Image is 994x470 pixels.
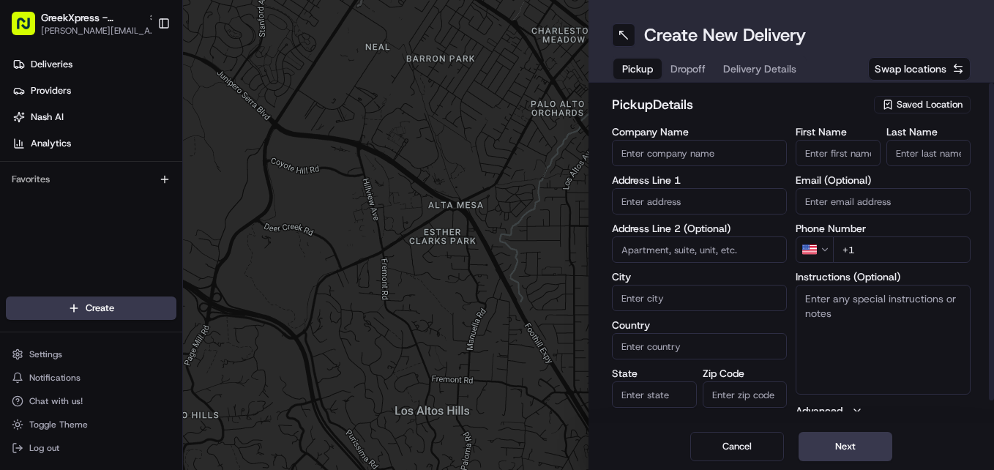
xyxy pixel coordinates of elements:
span: Delivery Details [723,61,796,76]
label: Email (Optional) [796,175,971,185]
button: Create [6,296,176,320]
input: Enter address [612,188,787,215]
a: Providers [6,79,182,102]
button: Cancel [690,432,784,461]
input: Enter last name [886,140,971,166]
input: Enter company name [612,140,787,166]
button: Settings [6,344,176,365]
label: First Name [796,127,881,137]
button: [PERSON_NAME][EMAIL_ADDRESS][DOMAIN_NAME] [41,25,158,37]
input: Enter state [612,381,697,408]
button: Chat with us! [6,391,176,411]
span: Pylon [146,324,177,335]
button: Toggle Theme [6,414,176,435]
label: Country [612,320,787,330]
img: Regen Pajulas [15,213,38,236]
button: Swap locations [868,57,971,81]
button: Saved Location [874,94,971,115]
span: Toggle Theme [29,419,88,430]
img: 1736555255976-a54dd68f-1ca7-489b-9aae-adbdc363a1c4 [29,228,41,239]
span: Settings [29,348,62,360]
label: City [612,272,787,282]
div: 📗 [15,289,26,301]
a: Analytics [6,132,182,155]
button: Start new chat [249,144,266,162]
span: Saved Location [897,98,963,111]
button: Next [799,432,892,461]
label: Phone Number [796,223,971,234]
span: Nash AI [31,111,64,124]
div: We're available if you need us! [50,154,185,166]
img: Nash [15,15,44,44]
button: Log out [6,438,176,458]
a: Powered byPylon [103,323,177,335]
label: Advanced [796,403,842,418]
label: State [612,368,697,378]
span: Regen Pajulas [45,227,107,239]
input: Enter first name [796,140,881,166]
label: Instructions (Optional) [796,272,971,282]
a: 📗Knowledge Base [9,282,118,308]
span: Knowledge Base [29,288,112,302]
div: Favorites [6,168,176,191]
div: Start new chat [50,140,240,154]
label: Zip Code [703,368,788,378]
label: Company Name [612,127,787,137]
button: Notifications [6,368,176,388]
input: Enter zip code [703,381,788,408]
label: Address Line 1 [612,175,787,185]
span: Analytics [31,137,71,150]
span: [DATE] [118,227,148,239]
div: Past conversations [15,190,94,202]
label: Address Line 2 (Optional) [612,223,787,234]
button: See all [227,187,266,205]
input: Enter phone number [833,236,971,263]
span: • [110,227,115,239]
input: Clear [38,94,242,110]
button: GreekXpress - [GEOGRAPHIC_DATA] [41,10,142,25]
button: Advanced [796,403,971,418]
span: Chat with us! [29,395,83,407]
label: Last Name [886,127,971,137]
input: Enter country [612,333,787,359]
span: Providers [31,84,71,97]
span: Log out [29,442,59,454]
span: Deliveries [31,58,72,71]
a: Deliveries [6,53,182,76]
span: Swap locations [875,61,946,76]
button: GreekXpress - [GEOGRAPHIC_DATA][PERSON_NAME][EMAIL_ADDRESS][DOMAIN_NAME] [6,6,152,41]
span: Dropoff [670,61,706,76]
span: API Documentation [138,288,235,302]
h1: Create New Delivery [644,23,806,47]
input: Enter email address [796,188,971,215]
span: Create [86,302,114,315]
input: Apartment, suite, unit, etc. [612,236,787,263]
span: Notifications [29,372,81,384]
img: 1736555255976-a54dd68f-1ca7-489b-9aae-adbdc363a1c4 [15,140,41,166]
span: Pickup [622,61,653,76]
input: Enter city [612,285,787,311]
a: Nash AI [6,105,182,129]
a: 💻API Documentation [118,282,241,308]
p: Welcome 👋 [15,59,266,82]
h2: pickup Details [612,94,865,115]
div: 💻 [124,289,135,301]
